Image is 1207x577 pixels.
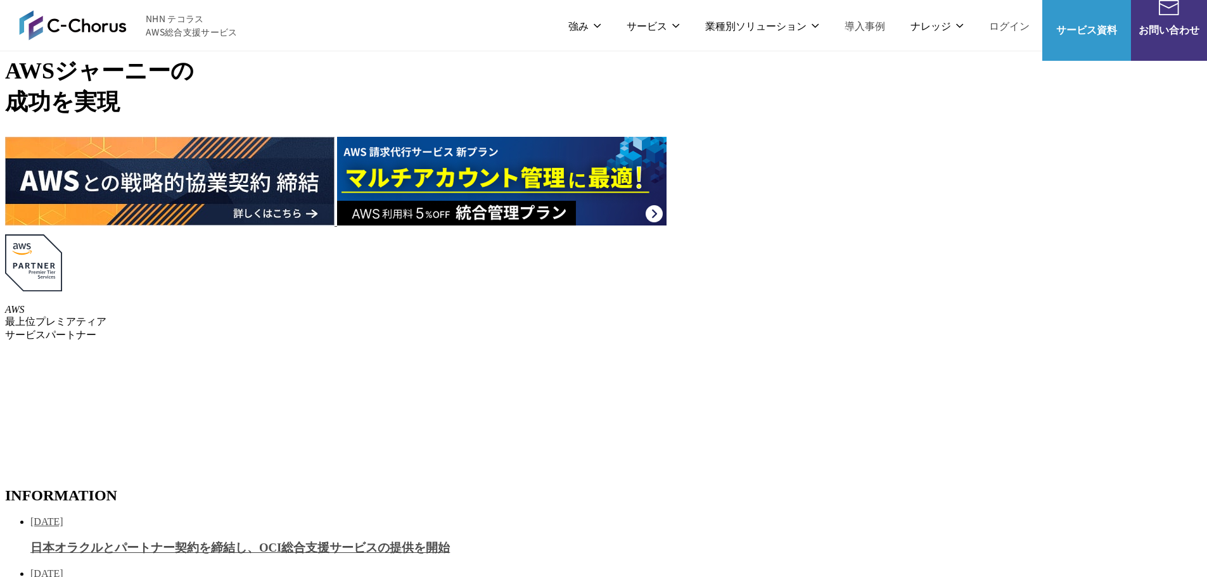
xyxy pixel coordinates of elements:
img: AWS請求代行サービス 統合管理プラン [337,137,667,225]
h3: 日本オラクルとパートナー契約を締結し、OCI総合支援サービスの提供を開始 [30,540,1202,556]
img: AWSプレミアティアサービスパートナー [5,234,62,291]
p: ナレッジ [910,18,964,34]
p: サービス [627,18,680,34]
img: AWS総合支援サービス C-Chorus [19,10,127,41]
em: AWS [5,304,25,315]
p: 最上位プレミアティア サービスパートナー [5,304,1202,342]
img: AWSとの戦略的協業契約 締結 [5,137,335,225]
img: 契約件数 [5,355,172,471]
span: お問い合わせ [1131,22,1207,37]
a: ログイン [989,18,1030,34]
a: 導入事例 [845,18,885,34]
p: 強み [568,18,601,34]
span: NHN テコラス AWS総合支援サービス [146,12,238,39]
h1: AWS ジャーニーの 成功を実現 [5,56,1202,118]
p: 業種別ソリューション [705,18,819,34]
a: [DATE] 日本オラクルとパートナー契約を締結し、OCI総合支援サービスの提供を開始 [30,516,1202,556]
a: AWS請求代行サービス 統合管理プラン [337,217,667,227]
span: [DATE] [30,516,63,527]
a: AWS総合支援サービス C-Chorus NHN テコラスAWS総合支援サービス [19,10,238,41]
span: サービス資料 [1042,22,1131,37]
h2: INFORMATION [5,487,1202,504]
a: AWSとの戦略的協業契約 締結 [5,217,337,227]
